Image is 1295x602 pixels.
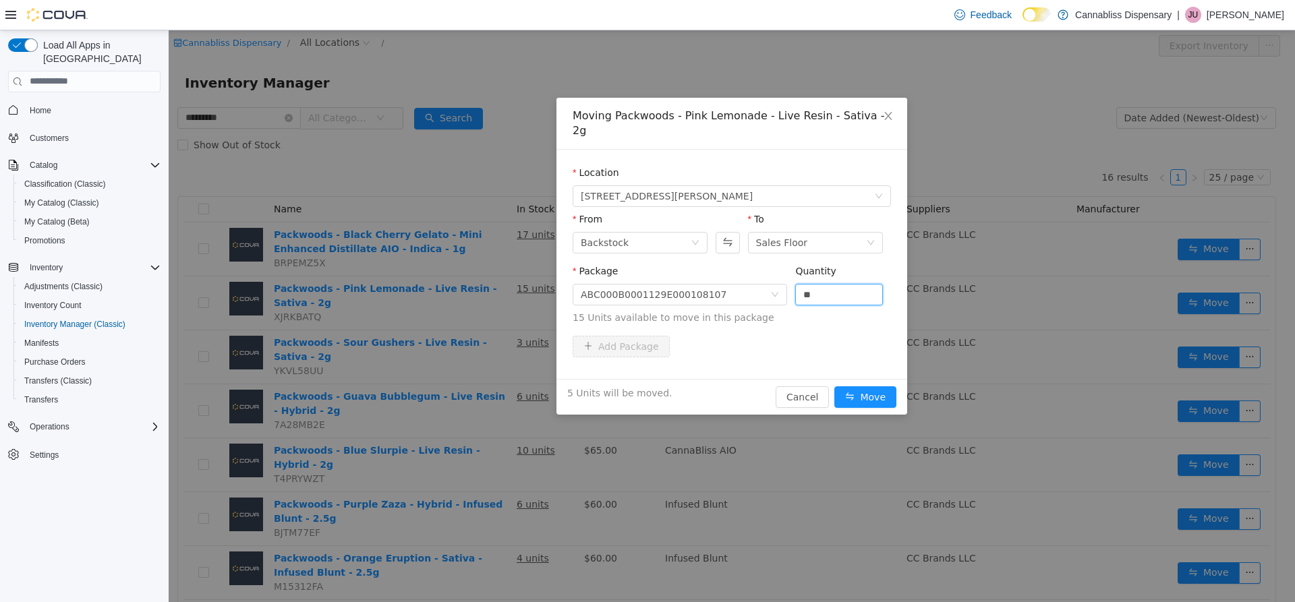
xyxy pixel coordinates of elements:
[24,394,58,405] span: Transfers
[19,233,161,249] span: Promotions
[404,305,501,327] button: icon: plusAdd Package
[24,157,161,173] span: Catalog
[24,260,68,276] button: Inventory
[24,375,92,386] span: Transfers (Classic)
[19,195,105,211] a: My Catalog (Classic)
[24,446,161,462] span: Settings
[587,202,639,222] div: Sales Floor
[30,105,51,116] span: Home
[24,357,86,367] span: Purchase Orders
[24,338,59,349] span: Manifests
[3,417,166,436] button: Operations
[30,421,69,432] span: Operations
[24,300,82,311] span: Inventory Count
[24,198,99,208] span: My Catalog (Classic)
[412,202,460,222] div: Backstock
[3,258,166,277] button: Inventory
[13,193,166,212] button: My Catalog (Classic)
[404,183,434,194] label: From
[399,356,504,370] span: 5 Units will be moved.
[13,371,166,390] button: Transfers (Classic)
[412,156,584,176] span: 440 Lawrence Street
[24,102,161,119] span: Home
[13,390,166,409] button: Transfers
[19,316,161,332] span: Inventory Manager (Classic)
[1075,7,1172,23] p: Cannabliss Dispensary
[19,233,71,249] a: Promotions
[19,195,161,211] span: My Catalog (Classic)
[19,176,161,192] span: Classification (Classic)
[13,277,166,296] button: Adjustments (Classic)
[19,214,161,230] span: My Catalog (Beta)
[3,444,166,464] button: Settings
[30,160,57,171] span: Catalog
[523,208,531,218] i: icon: down
[19,354,91,370] a: Purchase Orders
[8,95,161,500] nav: Complex example
[19,316,131,332] a: Inventory Manager (Classic)
[19,392,63,408] a: Transfers
[3,156,166,175] button: Catalog
[547,202,571,223] button: Swap
[19,373,97,389] a: Transfers (Classic)
[1023,7,1051,22] input: Dark Mode
[602,260,610,270] i: icon: down
[404,280,722,295] span: 15 Units available to move in this package
[13,334,166,353] button: Manifests
[579,183,596,194] label: To
[404,78,722,108] div: Moving Packwoods - Pink Lemonade - Live Resin - Sativa - 2g
[27,8,88,22] img: Cova
[1177,7,1180,23] p: |
[13,353,166,371] button: Purchase Orders
[24,179,106,189] span: Classification (Classic)
[13,212,166,231] button: My Catalog (Beta)
[19,354,161,370] span: Purchase Orders
[30,450,59,460] span: Settings
[24,281,103,292] span: Adjustments (Classic)
[24,102,57,119] a: Home
[607,356,660,378] button: Cancel
[666,356,728,378] button: icon: swapMove
[412,254,558,274] div: ABC000B0001129E000108107
[1185,7,1201,23] div: Jesse Ulibarri
[38,38,161,65] span: Load All Apps in [GEOGRAPHIC_DATA]
[24,235,65,246] span: Promotions
[24,216,90,227] span: My Catalog (Beta)
[19,335,161,351] span: Manifests
[24,319,125,330] span: Inventory Manager (Classic)
[19,214,95,230] a: My Catalog (Beta)
[24,419,161,435] span: Operations
[19,278,108,295] a: Adjustments (Classic)
[3,128,166,148] button: Customers
[3,100,166,120] button: Home
[13,231,166,250] button: Promotions
[714,80,725,91] i: icon: close
[19,392,161,408] span: Transfers
[971,8,1012,22] span: Feedback
[701,67,739,105] button: Close
[19,335,64,351] a: Manifests
[24,419,75,435] button: Operations
[19,176,111,192] a: Classification (Classic)
[24,447,64,463] a: Settings
[13,296,166,315] button: Inventory Count
[698,208,706,218] i: icon: down
[24,130,74,146] a: Customers
[19,297,87,313] a: Inventory Count
[13,175,166,193] button: Classification (Classic)
[30,262,63,273] span: Inventory
[19,297,161,313] span: Inventory Count
[24,129,161,146] span: Customers
[30,133,69,144] span: Customers
[627,254,714,274] input: Quantity
[1207,7,1284,23] p: [PERSON_NAME]
[24,157,63,173] button: Catalog
[13,315,166,334] button: Inventory Manager (Classic)
[627,235,668,246] label: Quantity
[19,373,161,389] span: Transfers (Classic)
[404,137,451,148] label: Location
[706,162,714,171] i: icon: down
[19,278,161,295] span: Adjustments (Classic)
[24,260,161,276] span: Inventory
